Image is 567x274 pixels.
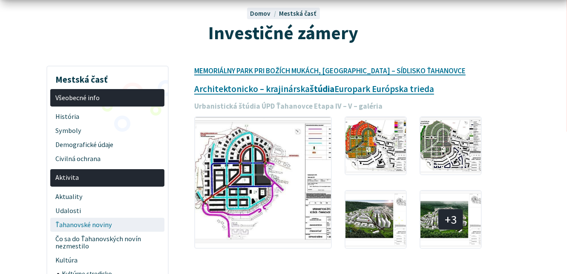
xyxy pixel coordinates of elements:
span: Všeobecné info [55,91,160,105]
a: História [50,110,164,124]
span: Civilná ochrana [55,152,160,166]
a: štúdia [310,83,334,95]
h3: Mestská časť [50,68,164,86]
span: Ťahanovské noviny [55,218,160,232]
a: Otvoriť obrázok v popupe. [345,117,406,175]
img: Urbanistická štúdia ÚPD Ťahanovce Etapa IV - V - galéria 1 [195,117,331,246]
img: Urbanistická štúdia ÚPD Ťahanovce Etapa IV - V - galéria 4 [345,191,406,248]
a: Demografické údaje [50,138,164,152]
a: Europark Európska trieda [334,83,434,95]
a: Aktivita [50,169,164,187]
span: Investičné zámery [208,21,358,44]
a: Domov [250,9,279,17]
a: Udalosti [50,204,164,218]
a: Otvoriť obrázok v popupe. [420,191,481,248]
img: Urbanistická štúdia ÚPD Ťahanovce Etapa IV - V - galéria 2 [345,117,406,175]
img: Urbanistická štúdia ÚPD Ťahanovce Etapa IV - V - galéria 5 [420,191,481,248]
img: Urbanistická štúdia ÚPD Ťahanovce Etapa IV - V - galéria 3 [420,117,481,175]
a: Otvoriť obrázok v popupe. [345,191,406,248]
span: Udalosti [55,204,160,218]
span: Čo sa do Ťahanovských novín nezmestilo [55,232,160,254]
a: Aktuality [50,190,164,204]
a: Otvoriť obrázok v popupe. [420,117,481,175]
a: Civilná ochrana [50,152,164,166]
a: Všeobecné info [50,89,164,107]
small: Urbanistická štúdia ÚPD Ťahanovce Etapa IV – V – galéria [194,102,482,110]
span: Demografické údaje [55,138,160,152]
a: Architektonicko – krajinárska [194,83,310,95]
a: Mestská časť [279,9,317,17]
span: Symboly [55,124,160,138]
span: História [55,110,160,124]
span: Aktivita [55,171,160,185]
a: MEMORIÁLNY PARK PRI BOŽÍCH MUKÁCH, [GEOGRAPHIC_DATA] – SÍDLISKO ŤAHANOVCE [194,66,466,75]
a: Symboly [50,124,164,138]
a: Čo sa do Ťahanovských novín nezmestilo [50,232,164,254]
span: Aktuality [55,190,160,204]
a: Ťahanovské noviny [50,218,164,232]
a: Kultúra [50,254,164,268]
span: Kultúra [55,254,160,268]
a: Otvoriť obrázok v popupe. [195,117,331,246]
span: Domov [250,9,271,17]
